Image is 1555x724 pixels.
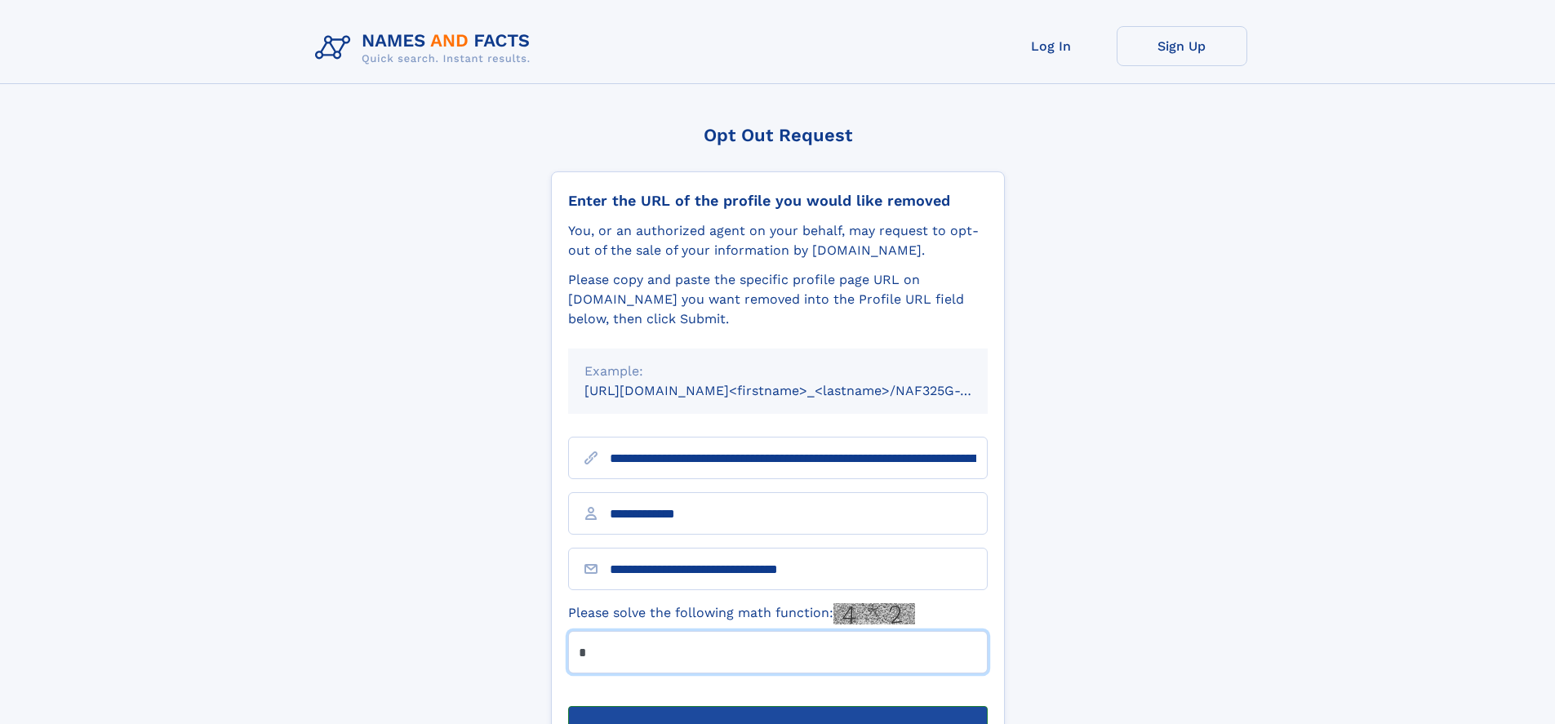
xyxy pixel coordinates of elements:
[551,125,1005,145] div: Opt Out Request
[584,362,971,381] div: Example:
[584,383,1019,398] small: [URL][DOMAIN_NAME]<firstname>_<lastname>/NAF325G-xxxxxxxx
[986,26,1117,66] a: Log In
[568,603,915,624] label: Please solve the following math function:
[568,221,988,260] div: You, or an authorized agent on your behalf, may request to opt-out of the sale of your informatio...
[1117,26,1247,66] a: Sign Up
[568,192,988,210] div: Enter the URL of the profile you would like removed
[309,26,544,70] img: Logo Names and Facts
[568,270,988,329] div: Please copy and paste the specific profile page URL on [DOMAIN_NAME] you want removed into the Pr...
